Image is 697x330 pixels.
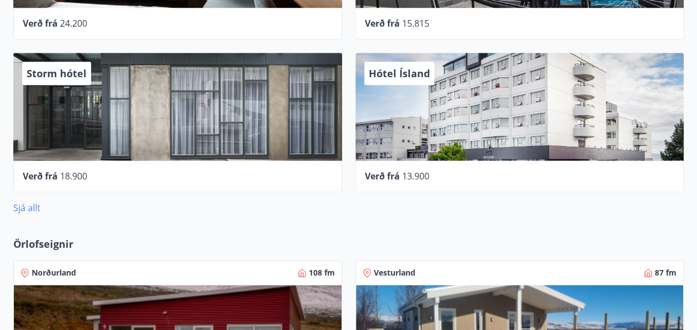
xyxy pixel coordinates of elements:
[60,17,87,29] font: 24.200
[27,67,87,80] font: Storm hótel
[309,267,322,278] font: 108
[23,17,58,29] font: Verð frá
[365,17,400,29] font: Verð frá
[324,267,335,278] font: fm
[666,267,676,278] font: fm
[60,170,87,182] font: 18.900
[655,267,664,278] font: 87
[374,267,415,278] font: Vesturland
[13,237,73,251] font: Örlofseignir
[369,67,430,80] font: Hótel Ísland
[32,267,76,278] font: Norðurland
[365,170,400,182] font: Verð frá
[402,170,429,182] font: 13.900
[402,17,429,29] font: 15.815
[23,170,58,182] font: Verð frá
[13,202,41,214] font: Sjá allt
